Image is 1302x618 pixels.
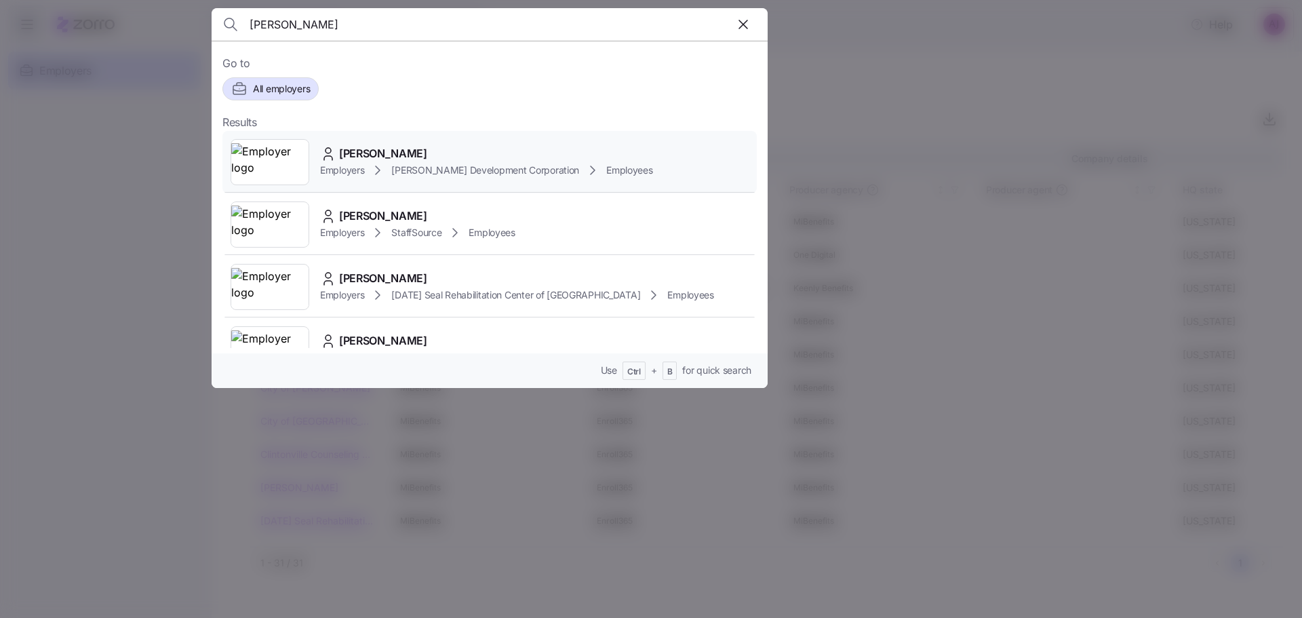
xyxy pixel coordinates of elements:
[339,145,427,162] span: [PERSON_NAME]
[606,163,652,177] span: Employees
[469,226,515,239] span: Employees
[682,364,751,377] span: for quick search
[320,163,364,177] span: Employers
[391,288,640,302] span: [DATE] Seal Rehabilitation Center of [GEOGRAPHIC_DATA]
[253,82,310,96] span: All employers
[651,364,657,377] span: +
[667,366,673,378] span: B
[231,143,309,181] img: Employer logo
[667,288,713,302] span: Employees
[320,288,364,302] span: Employers
[339,208,427,225] span: [PERSON_NAME]
[222,55,757,72] span: Go to
[627,366,641,378] span: Ctrl
[231,330,309,368] img: Employer logo
[391,163,579,177] span: [PERSON_NAME] Development Corporation
[601,364,617,377] span: Use
[231,268,309,306] img: Employer logo
[320,226,364,239] span: Employers
[222,114,257,131] span: Results
[391,226,441,239] span: StaffSource
[339,332,427,349] span: [PERSON_NAME]
[222,77,319,100] button: All employers
[231,206,309,244] img: Employer logo
[339,270,427,287] span: [PERSON_NAME]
